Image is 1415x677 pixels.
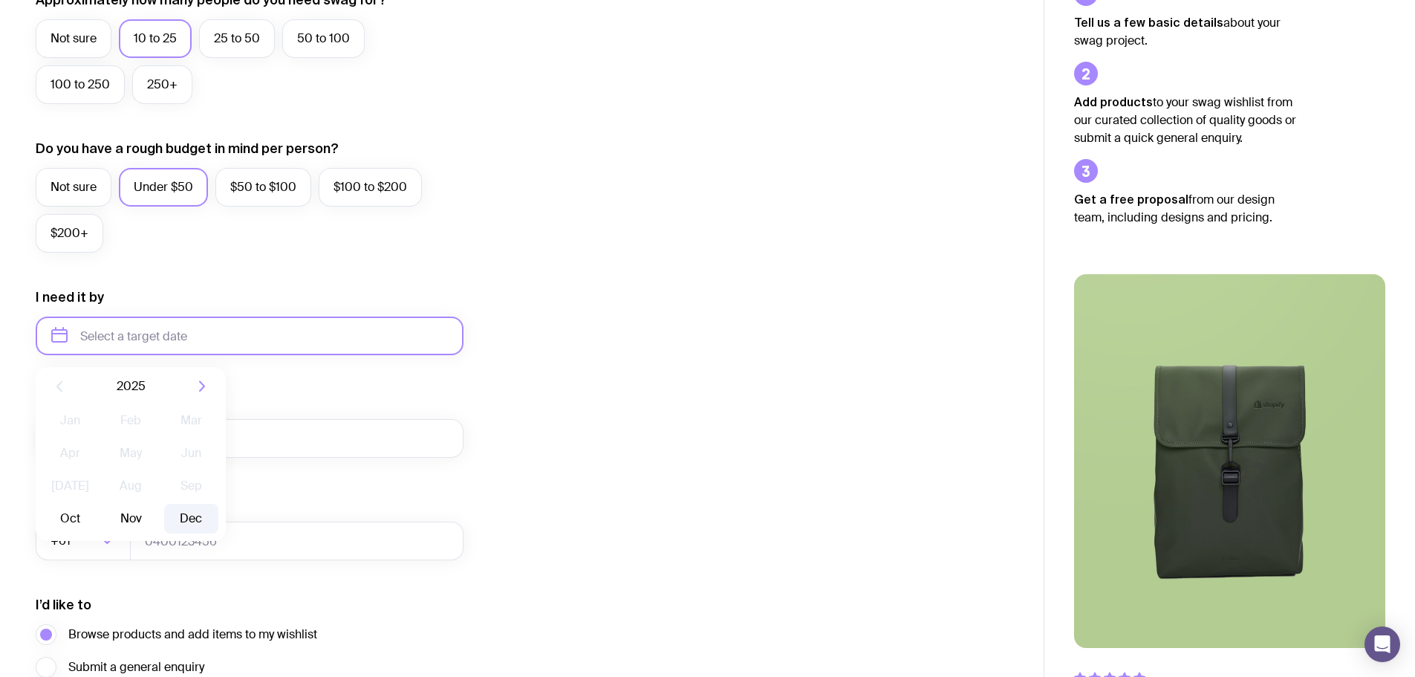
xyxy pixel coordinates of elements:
button: Sep [164,471,218,501]
label: I’d like to [36,596,91,614]
button: Dec [164,504,218,534]
span: Browse products and add items to my wishlist [68,626,317,644]
label: 50 to 100 [282,19,365,58]
button: Nov [103,504,157,534]
span: Submit a general enquiry [68,658,204,676]
label: 10 to 25 [119,19,192,58]
label: Do you have a rough budget in mind per person? [36,140,339,158]
label: 100 to 250 [36,65,125,104]
label: 250+ [132,65,192,104]
button: Feb [103,406,157,435]
input: 0400123456 [130,522,463,560]
strong: Get a free proposal [1074,192,1188,206]
button: Jun [164,438,218,468]
div: Search for option [36,522,131,560]
p: to your swag wishlist from our curated collection of quality goods or submit a quick general enqu... [1074,93,1297,147]
span: +61 [51,522,74,560]
p: from our design team, including designs and pricing. [1074,190,1297,227]
button: [DATE] [43,471,97,501]
label: Not sure [36,168,111,207]
button: Mar [164,406,218,435]
label: I need it by [36,288,104,306]
label: Under $50 [119,168,208,207]
label: 25 to 50 [199,19,275,58]
label: $200+ [36,214,103,253]
span: 2025 [117,378,146,395]
div: Open Intercom Messenger [1364,626,1400,662]
strong: Add products [1074,95,1153,108]
label: $100 to $200 [319,168,422,207]
button: Jan [43,406,97,435]
label: Not sure [36,19,111,58]
input: Select a target date [36,317,463,355]
p: about your swag project. [1074,13,1297,50]
label: $50 to $100 [215,168,311,207]
button: Oct [43,504,97,534]
button: Apr [43,438,97,468]
strong: Tell us a few basic details [1074,16,1223,29]
input: Search for option [74,522,97,560]
button: Aug [103,471,157,501]
button: May [103,438,157,468]
input: you@email.com [36,419,463,458]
